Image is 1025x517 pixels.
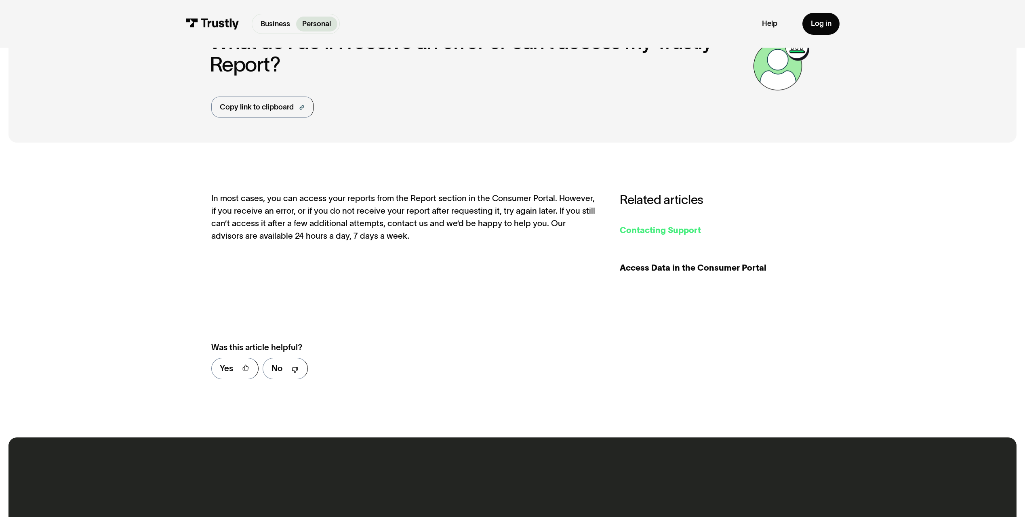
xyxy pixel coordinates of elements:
a: Log in [802,13,840,35]
div: No [272,362,282,375]
h1: What do I do if I receive an error or can’t access my Trustly Report? [210,30,749,76]
a: Copy link to clipboard [211,97,314,118]
a: Personal [296,17,337,32]
div: Log in [811,19,831,28]
a: Contacting Support [620,212,814,250]
img: Trustly Logo [185,18,240,29]
div: In most cases, you can access your reports from the Report section in the Consumer Portal. Howeve... [211,192,599,242]
p: Personal [302,19,331,29]
a: Yes [211,358,259,379]
a: Access Data in the Consumer Portal [620,249,814,287]
a: No [263,358,307,379]
a: Help [762,19,777,28]
p: Business [261,19,290,29]
div: Yes [220,362,233,375]
a: Business [254,17,296,32]
div: Contacting Support [620,224,814,237]
div: Was this article helpful? [211,341,577,354]
div: Access Data in the Consumer Portal [620,262,814,274]
div: Copy link to clipboard [220,102,294,113]
h3: Related articles [620,192,814,207]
